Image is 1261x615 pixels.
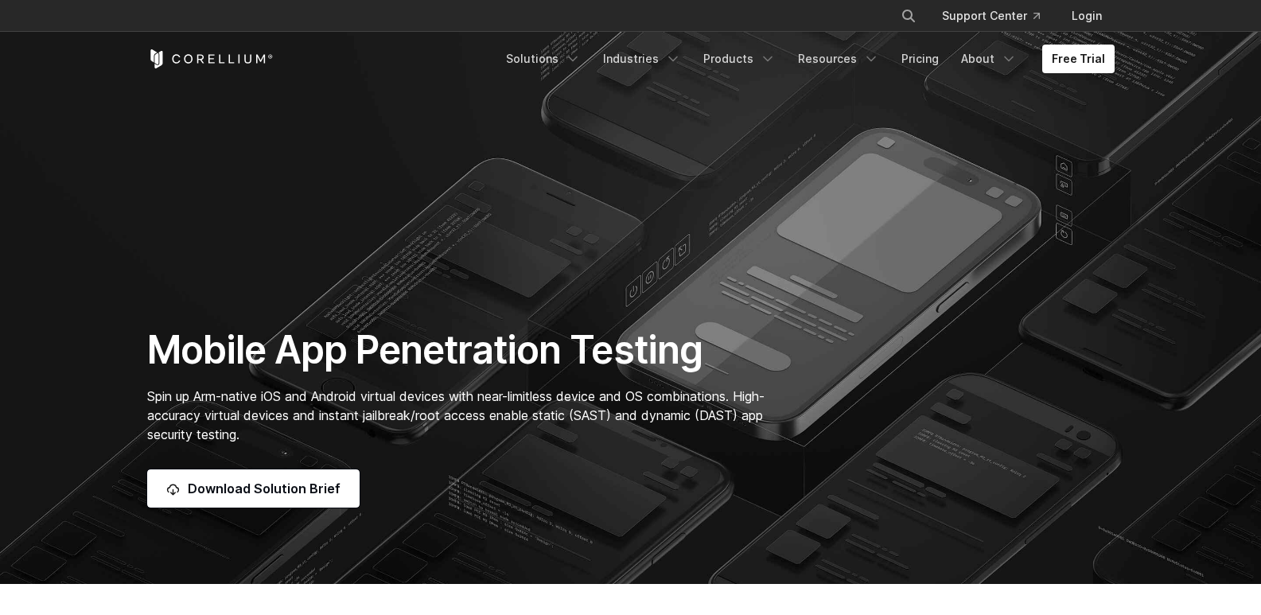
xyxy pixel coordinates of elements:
a: Support Center [929,2,1053,30]
span: Download Solution Brief [188,479,341,498]
a: Free Trial [1042,45,1115,73]
a: Pricing [892,45,948,73]
div: Navigation Menu [496,45,1115,73]
h1: Mobile App Penetration Testing [147,326,781,374]
div: Navigation Menu [882,2,1115,30]
a: Login [1059,2,1115,30]
a: Corellium Home [147,49,274,68]
a: About [952,45,1026,73]
a: Solutions [496,45,590,73]
a: Products [694,45,785,73]
a: Resources [788,45,889,73]
a: Industries [594,45,691,73]
button: Search [894,2,923,30]
a: Download Solution Brief [147,469,360,508]
span: Spin up Arm-native iOS and Android virtual devices with near-limitless device and OS combinations... [147,388,765,442]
